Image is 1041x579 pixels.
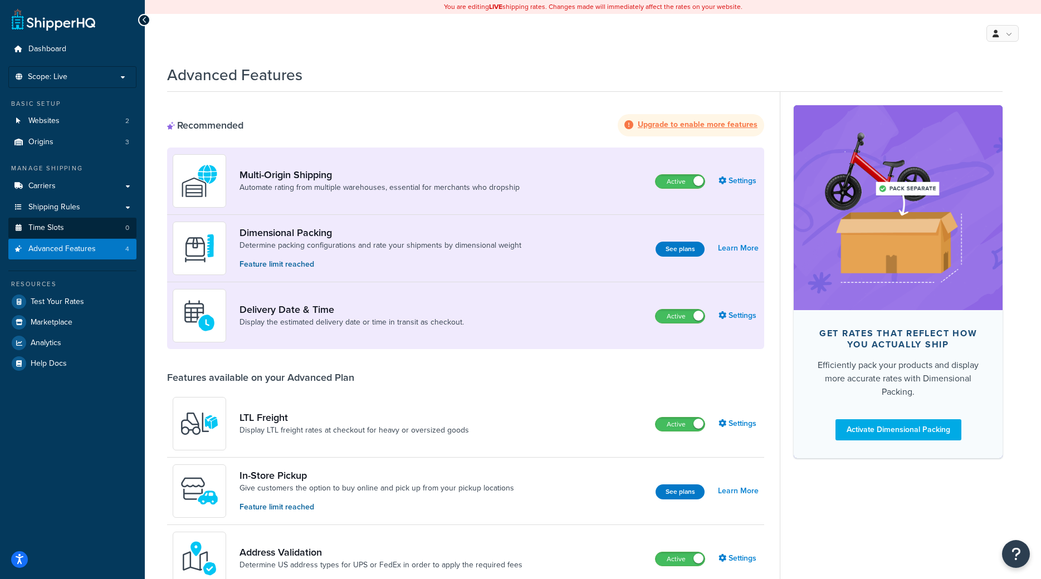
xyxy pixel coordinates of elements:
[240,469,514,482] a: In-Store Pickup
[240,317,464,328] a: Display the estimated delivery date or time in transit as checkout.
[167,64,302,86] h1: Advanced Features
[8,132,136,153] li: Origins
[125,244,129,254] span: 4
[812,328,985,350] div: Get rates that reflect how you actually ship
[656,175,705,188] label: Active
[180,404,219,443] img: y79ZsPf0fXUFUhFXDzUgf+ktZg5F2+ohG75+v3d2s1D9TjoU8PiyCIluIjV41seZevKCRuEjTPPOKHJsQcmKCXGdfprl3L4q7...
[835,419,961,440] a: Activate Dimensional Packing
[28,116,60,126] span: Websites
[8,164,136,173] div: Manage Shipping
[240,560,522,571] a: Determine US address types for UPS or FedEx in order to apply the required fees
[240,483,514,494] a: Give customers the option to buy online and pick up from your pickup locations
[656,484,705,499] button: See plans
[8,312,136,332] a: Marketplace
[8,176,136,197] a: Carriers
[8,333,136,353] a: Analytics
[656,418,705,431] label: Active
[719,416,759,431] a: Settings
[240,501,514,513] p: Feature limit reached
[125,116,129,126] span: 2
[125,138,129,147] span: 3
[28,45,66,54] span: Dashboard
[719,308,759,323] a: Settings
[8,354,136,374] a: Help Docs
[240,425,469,436] a: Display LTL freight rates at checkout for heavy or oversized goods
[240,169,520,181] a: Multi-Origin Shipping
[656,310,705,323] label: Active
[8,111,136,131] a: Websites2
[719,173,759,189] a: Settings
[28,181,56,191] span: Carriers
[28,203,80,212] span: Shipping Rules
[8,218,136,238] a: Time Slots0
[656,552,705,566] label: Active
[180,472,219,511] img: wfgcfpwTIucLEAAAAASUVORK5CYII=
[810,122,986,293] img: feature-image-dim-d40ad3071a2b3c8e08177464837368e35600d3c5e73b18a22c1e4bb210dc32ac.png
[240,258,521,271] p: Feature limit reached
[28,72,67,82] span: Scope: Live
[8,99,136,109] div: Basic Setup
[125,223,129,233] span: 0
[8,39,136,60] a: Dashboard
[31,359,67,369] span: Help Docs
[8,239,136,259] a: Advanced Features4
[1002,540,1030,568] button: Open Resource Center
[8,292,136,312] a: Test Your Rates
[31,297,84,307] span: Test Your Rates
[638,119,757,130] strong: Upgrade to enable more features
[28,244,96,254] span: Advanced Features
[180,161,219,200] img: WatD5o0RtDAAAAAElFTkSuQmCC
[8,132,136,153] a: Origins3
[8,218,136,238] li: Time Slots
[8,239,136,259] li: Advanced Features
[28,223,64,233] span: Time Slots
[8,197,136,218] a: Shipping Rules
[656,242,705,257] button: See plans
[167,371,354,384] div: Features available on your Advanced Plan
[240,411,469,424] a: LTL Freight
[8,111,136,131] li: Websites
[240,303,464,316] a: Delivery Date & Time
[489,2,502,12] b: LIVE
[180,229,219,268] img: DTVBYsAAAAAASUVORK5CYII=
[28,138,53,147] span: Origins
[240,546,522,558] a: Address Validation
[240,182,520,193] a: Automate rating from multiple warehouses, essential for merchants who dropship
[240,240,521,251] a: Determine packing configurations and rate your shipments by dimensional weight
[31,318,72,327] span: Marketplace
[240,227,521,239] a: Dimensional Packing
[31,338,61,348] span: Analytics
[812,359,985,399] div: Efficiently pack your products and display more accurate rates with Dimensional Packing.
[718,241,759,256] a: Learn More
[167,119,243,131] div: Recommended
[718,483,759,499] a: Learn More
[719,551,759,566] a: Settings
[180,296,219,335] img: gfkeb5ejjkALwAAAABJRU5ErkJggg==
[8,279,136,289] div: Resources
[180,539,219,578] img: kIG8fy0lQAAAABJRU5ErkJggg==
